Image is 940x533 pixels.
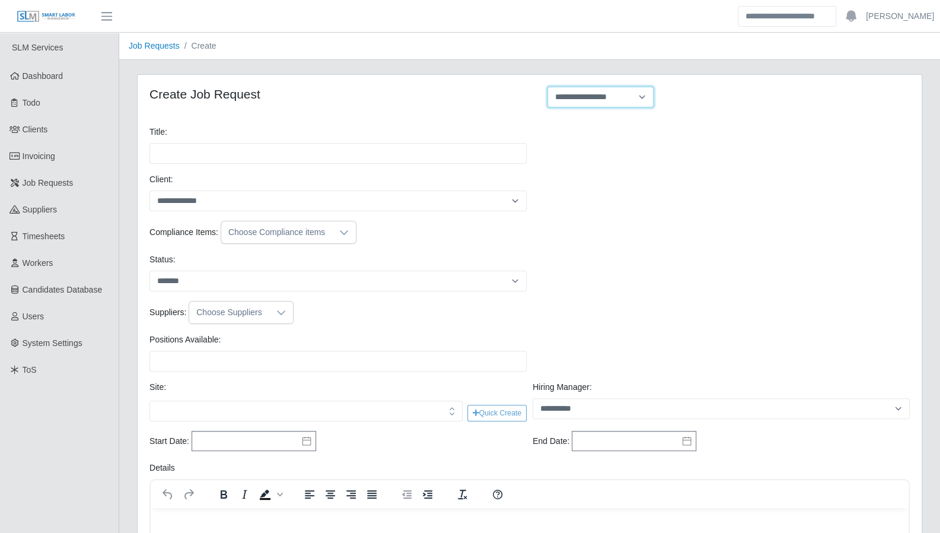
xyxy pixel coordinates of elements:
[189,302,269,323] div: Choose Suppliers
[9,9,748,23] body: Rich Text Area. Press ALT-0 for help.
[362,486,382,503] button: Justify
[299,486,320,503] button: Align left
[158,486,178,503] button: Undo
[17,10,76,23] img: SLM Logo
[533,435,569,448] label: End Date:
[738,6,836,27] input: Search
[453,486,473,503] button: Clear formatting
[12,43,63,52] span: SLM Services
[23,231,65,241] span: Timesheets
[397,486,417,503] button: Decrease indent
[234,486,254,503] button: Italic
[23,365,37,375] span: ToS
[23,205,57,214] span: Suppliers
[341,486,361,503] button: Align right
[23,98,40,107] span: Todo
[149,173,173,186] label: Client:
[866,10,934,23] a: [PERSON_NAME]
[533,381,592,394] label: Hiring Manager:
[23,151,55,161] span: Invoicing
[221,221,332,243] div: Choose Compliance items
[214,486,234,503] button: Bold
[149,435,189,448] label: Start Date:
[149,381,166,394] label: Site:
[149,253,176,266] label: Status:
[255,486,285,503] div: Background color Black
[23,178,74,188] span: Job Requests
[180,40,216,52] li: Create
[149,226,218,239] label: Compliance Items:
[149,87,521,101] h4: Create Job Request
[149,462,175,474] label: Details
[23,338,82,348] span: System Settings
[23,71,63,81] span: Dashboard
[467,405,527,421] button: Quick Create
[129,41,180,50] a: Job Requests
[179,486,199,503] button: Redo
[149,334,221,346] label: Positions Available:
[487,486,508,503] button: Help
[149,306,186,319] label: Suppliers:
[23,285,103,294] span: Candidates Database
[320,486,340,503] button: Align center
[149,126,167,138] label: Title:
[23,258,53,268] span: Workers
[418,486,438,503] button: Increase indent
[23,312,44,321] span: Users
[23,125,48,134] span: Clients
